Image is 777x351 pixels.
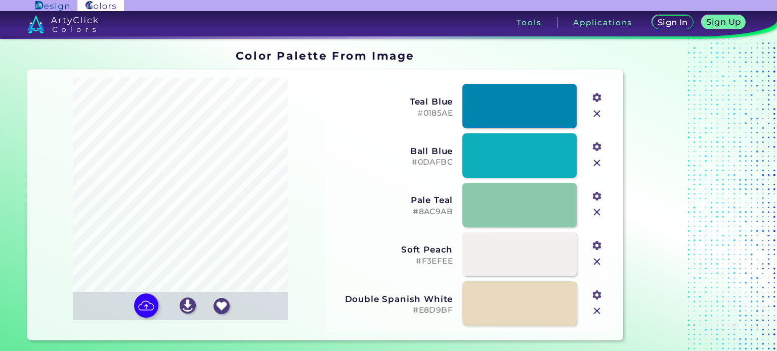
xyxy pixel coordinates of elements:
img: icon_close.svg [590,107,603,120]
img: icon_favourite_white.svg [213,298,230,314]
h3: Double Spanish White [332,294,453,304]
img: icon picture [134,293,158,318]
h3: Tools [516,19,541,26]
h5: #0DAFBC [332,158,453,167]
a: Sign Up [701,15,746,30]
h5: Sign Up [706,18,742,26]
h3: Ball Blue [332,146,453,156]
img: icon_close.svg [590,255,603,268]
img: icon_close.svg [590,206,603,219]
img: logo_artyclick_colors_white.svg [27,15,99,33]
h3: Soft Peach [332,244,453,255]
a: Sign In [652,15,694,30]
h5: #E8D9BF [332,306,453,315]
h5: #0185AE [332,109,453,118]
h5: Sign In [657,18,688,27]
h3: Pale Teal [332,195,453,205]
h5: #8AC9AB [332,207,453,217]
img: icon_download_white.svg [180,297,196,314]
h1: Color Palette From Image [236,48,415,63]
h5: #F3EFEE [332,257,453,266]
h3: Applications [573,19,632,26]
h3: Teal Blue [332,96,453,107]
img: icon_close.svg [590,305,603,318]
img: icon_close.svg [590,157,603,170]
img: ArtyClick Design logo [35,1,69,11]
